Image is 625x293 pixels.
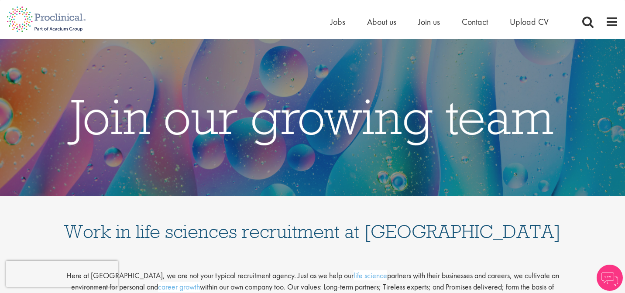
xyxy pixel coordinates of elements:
h1: Work in life sciences recruitment at [GEOGRAPHIC_DATA] [64,204,561,241]
a: life science [354,270,387,280]
a: Contact [462,16,488,27]
iframe: reCAPTCHA [6,261,118,287]
img: Chatbot [597,265,623,291]
a: About us [367,16,396,27]
a: career growth [158,282,200,292]
a: Join us [418,16,440,27]
a: Upload CV [510,16,549,27]
a: Jobs [330,16,345,27]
